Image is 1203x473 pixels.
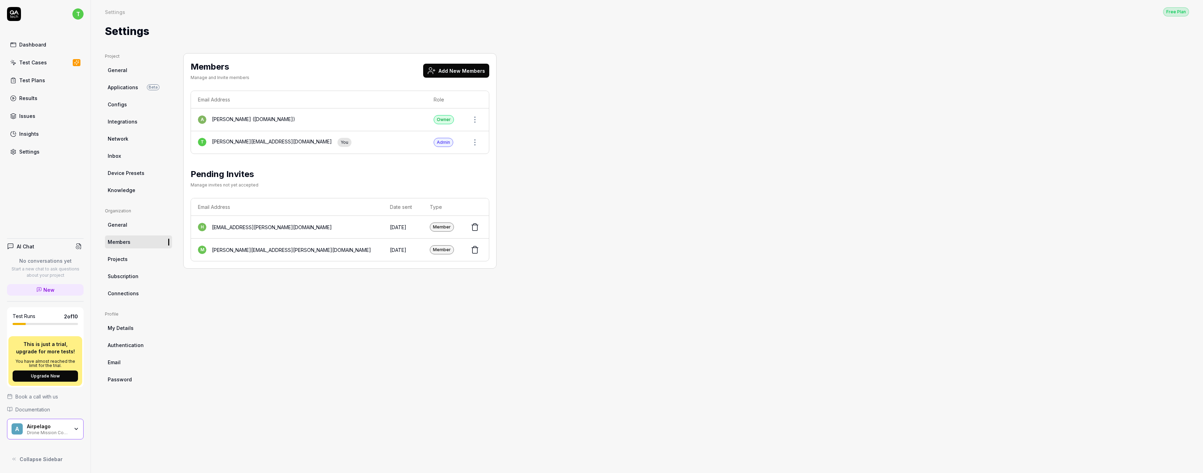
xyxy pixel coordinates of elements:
span: a [198,115,206,124]
a: ApplicationsBeta [105,81,172,94]
span: t [72,8,84,20]
a: Configs [105,98,172,111]
div: [PERSON_NAME][EMAIL_ADDRESS][DOMAIN_NAME] [212,138,332,147]
button: Collapse Sidebar [7,452,84,466]
span: Documentation [15,406,50,413]
a: Results [7,91,84,105]
a: Issues [7,109,84,123]
a: Test Plans [7,73,84,87]
span: A [12,423,23,435]
th: Type [423,198,461,216]
div: Manage invites not yet accepted [191,182,258,188]
span: My Details [108,324,134,332]
div: Issues [19,112,35,120]
th: Date sent [383,198,423,216]
div: Project [105,53,172,59]
p: Start a new chat to ask questions about your project [7,266,84,278]
button: t [72,7,84,21]
div: Drone Mission Control [27,429,69,435]
span: Integrations [108,118,137,125]
div: Test Plans [19,77,45,84]
div: [PERSON_NAME] ([DOMAIN_NAME]) [212,115,295,124]
a: Network [105,132,172,145]
a: Test Cases [7,56,84,69]
a: Connections [105,287,172,300]
span: Inbox [108,152,121,160]
a: New [7,284,84,296]
p: No conversations yet [7,257,84,264]
a: Integrations [105,115,172,128]
span: Subscription [108,273,138,280]
span: Device Presets [108,169,144,177]
div: Organization [105,208,172,214]
a: Book a call with us [7,393,84,400]
a: General [105,218,172,231]
span: Configs [108,101,127,108]
div: Admin [434,138,453,147]
button: Free Plan [1163,7,1189,16]
span: Password [108,376,132,383]
a: Dashboard [7,38,84,51]
span: Connections [108,290,139,297]
a: Members [105,235,172,248]
span: t [198,138,206,146]
span: Applications [108,84,138,91]
div: [EMAIL_ADDRESS][PERSON_NAME][DOMAIN_NAME] [212,224,332,231]
span: 2 of 10 [64,313,78,320]
button: Add New Members [423,64,489,78]
th: Email Address [191,91,427,108]
div: Results [19,94,37,102]
h5: Test Runs [13,313,35,319]
div: Member [430,245,454,254]
p: This is just a trial, upgrade for more tests! [13,340,78,355]
div: Airpelago [27,423,69,430]
span: General [108,221,127,228]
div: You [337,138,351,147]
a: Documentation [7,406,84,413]
a: Settings [7,145,84,158]
th: Role [427,91,461,108]
span: New [43,286,55,294]
h4: AI Chat [17,243,34,250]
span: h [198,223,206,231]
a: Email [105,356,172,369]
div: Manage and Invite members [191,75,249,81]
div: Settings [105,8,125,15]
a: Authentication [105,339,172,352]
time: [DATE] [390,224,406,230]
div: Insights [19,130,39,137]
button: Open members actions menu [468,113,482,127]
span: Knowledge [108,186,135,194]
span: Beta [147,84,159,90]
div: [PERSON_NAME][EMAIL_ADDRESS][PERSON_NAME][DOMAIN_NAME] [212,246,371,254]
span: Collapse Sidebar [20,456,63,463]
a: Insights [7,127,84,141]
h2: Members [191,61,249,73]
span: General [108,66,127,74]
h1: Settings [105,23,149,39]
span: m [198,246,206,254]
span: Network [108,135,128,142]
p: You have almost reached the limit for the trial. [13,359,78,368]
a: Projects [105,253,172,266]
th: Email Address [191,198,383,216]
button: Upgrade Now [13,370,78,382]
a: Device Presets [105,167,172,179]
a: My Details [105,322,172,334]
button: AAirpelagoDrone Mission Control [7,419,84,440]
a: Knowledge [105,184,172,197]
div: Profile [105,311,172,317]
h2: Pending Invites [191,168,258,181]
span: Authentication [108,341,144,349]
button: Open members actions menu [468,135,482,149]
span: Members [108,238,130,246]
a: Inbox [105,149,172,162]
a: Subscription [105,270,172,283]
div: Test Cases [19,59,47,66]
a: General [105,64,172,77]
div: Settings [19,148,40,155]
span: Email [108,359,121,366]
time: [DATE] [390,247,406,253]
